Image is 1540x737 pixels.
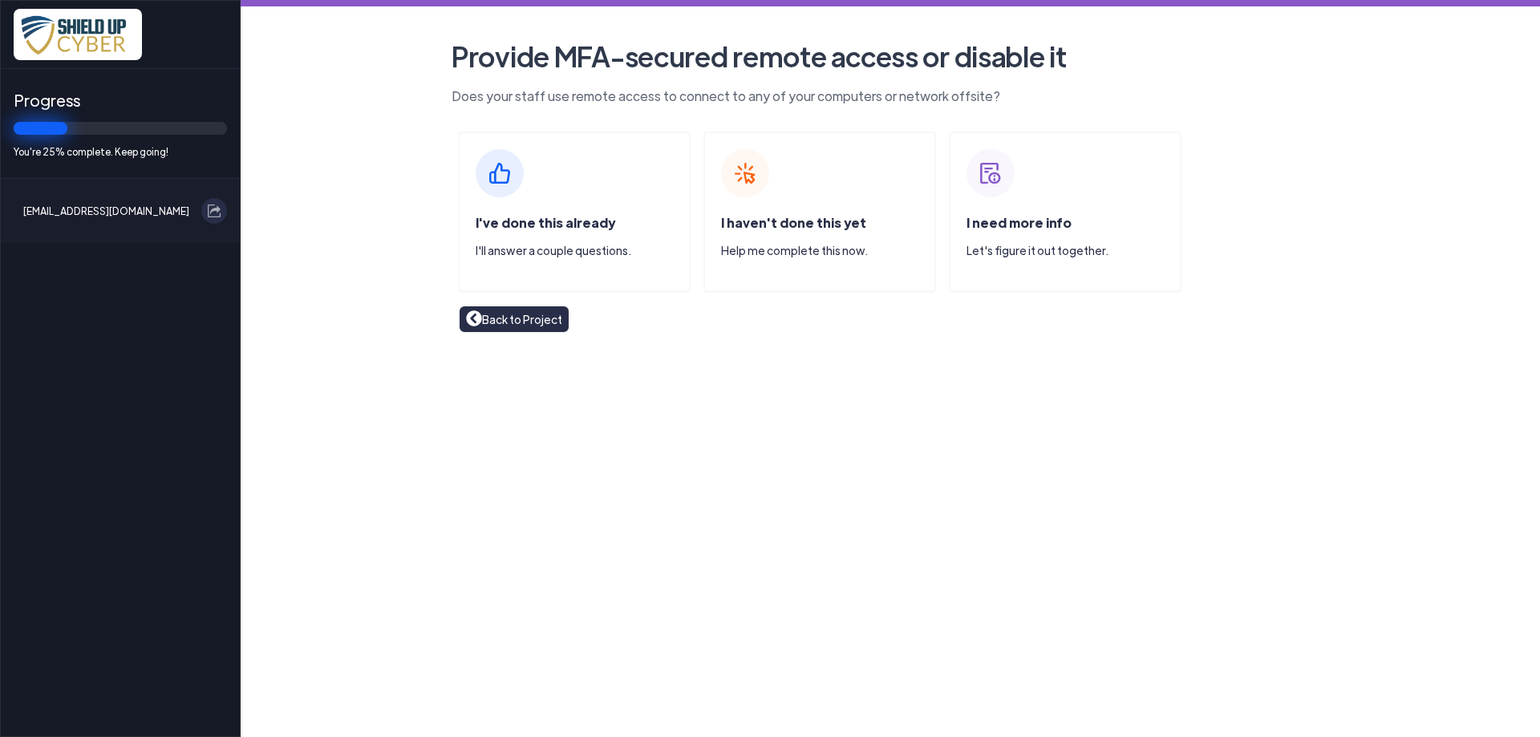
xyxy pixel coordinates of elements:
[208,204,221,217] img: exit.svg
[721,149,769,197] img: shield-up-not-done.svg
[967,149,1015,197] img: shield-up-cannot-complete.svg
[476,214,615,231] span: I've done this already
[967,242,1180,259] p: Let's figure it out together.
[466,310,562,328] a: Back to Project
[476,149,524,197] img: shield-up-already-done.svg
[466,310,482,326] img: Back to Project
[14,88,227,112] span: Progress
[967,214,1072,231] span: I need more info
[721,242,934,259] p: Help me complete this now.
[23,198,189,224] span: [EMAIL_ADDRESS][DOMAIN_NAME]
[476,242,689,259] p: I'll answer a couple questions.
[445,32,1335,80] h2: Provide MFA-secured remote access or disable it
[445,87,1335,106] p: Does your staff use remote access to connect to any of your computers or network offsite?
[14,144,227,159] span: You're 25% complete. Keep going!
[1273,564,1540,737] iframe: Chat Widget
[721,214,866,231] span: I haven't done this yet
[201,198,227,224] button: Log out
[14,9,142,60] img: x7pemu0IxLxkcbZJZdzx2HwkaHwO9aaLS0XkQIJL.png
